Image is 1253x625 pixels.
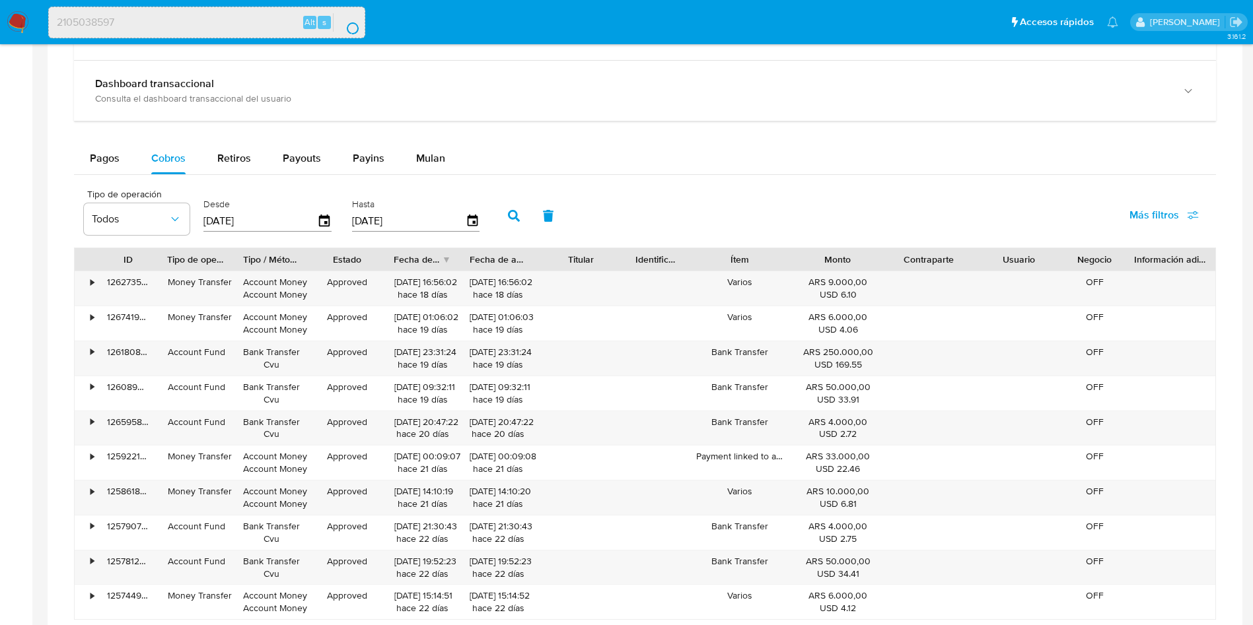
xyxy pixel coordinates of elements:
[322,16,326,28] span: s
[1107,16,1118,28] a: Notificaciones
[1229,15,1243,29] a: Salir
[304,16,315,28] span: Alt
[1227,31,1246,42] span: 3.161.2
[1020,15,1094,29] span: Accesos rápidos
[333,13,360,32] button: search-icon
[49,14,365,31] input: Buscar usuario o caso...
[1150,16,1225,28] p: gustavo.deseta@mercadolibre.com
